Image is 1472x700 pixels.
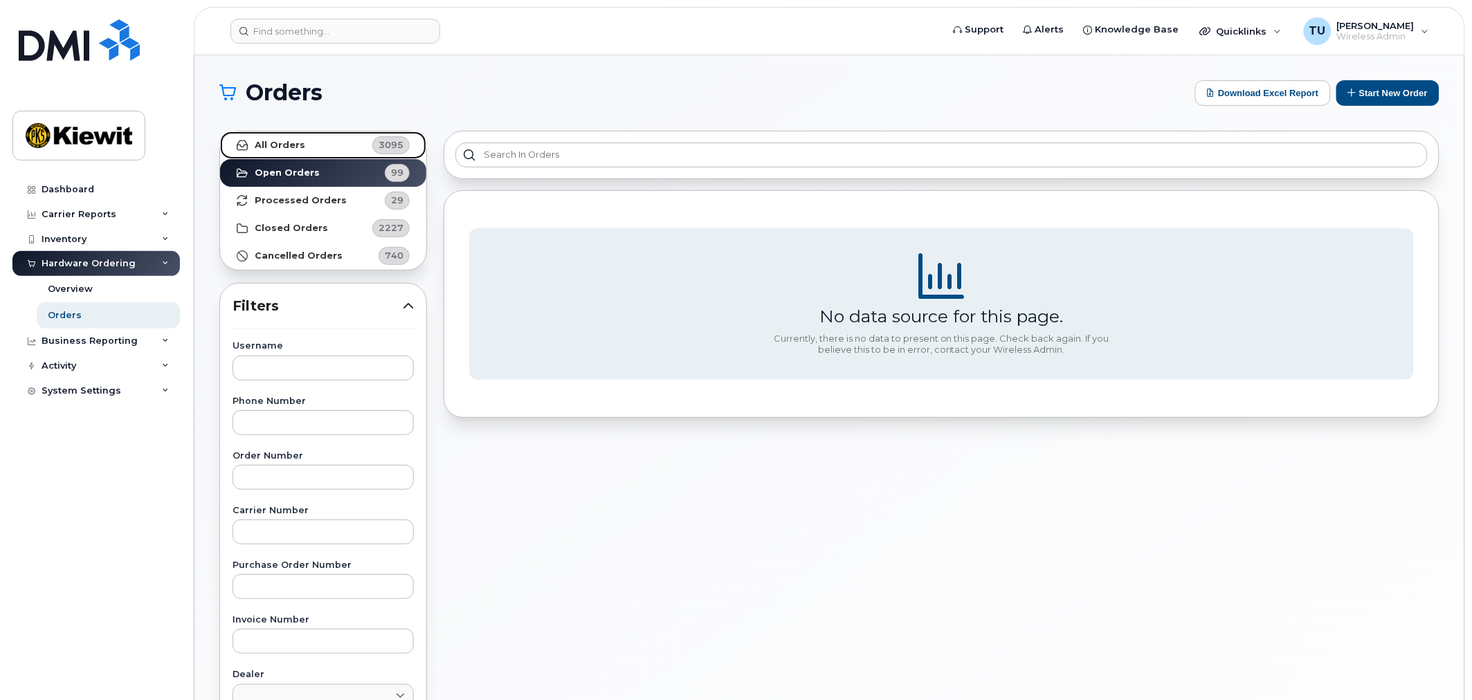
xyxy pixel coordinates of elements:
[391,166,403,179] span: 99
[255,195,347,206] strong: Processed Orders
[255,167,320,178] strong: Open Orders
[233,561,414,570] label: Purchase Order Number
[379,138,403,151] span: 3095
[1412,640,1462,690] iframe: Messenger Launcher
[220,131,426,159] a: All Orders3095
[220,214,426,242] a: Closed Orders2227
[1195,80,1331,106] button: Download Excel Report
[769,333,1115,355] div: Currently, there is no data to present on this page. Check back again. If you believe this to be ...
[233,506,414,515] label: Carrier Number
[391,194,403,207] span: 29
[220,187,426,214] a: Processed Orders29
[455,142,1428,167] input: Search in orders
[1336,80,1439,106] button: Start New Order
[379,221,403,234] span: 2227
[385,249,403,262] span: 740
[233,342,414,351] label: Username
[255,223,328,234] strong: Closed Orders
[233,670,414,679] label: Dealer
[220,159,426,187] a: Open Orders99
[233,296,403,316] span: Filters
[255,140,305,151] strong: All Orders
[233,452,414,461] label: Order Number
[246,82,322,103] span: Orders
[820,306,1064,326] div: No data source for this page.
[233,397,414,406] label: Phone Number
[220,242,426,270] a: Cancelled Orders740
[255,250,343,261] strong: Cancelled Orders
[233,616,414,625] label: Invoice Number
